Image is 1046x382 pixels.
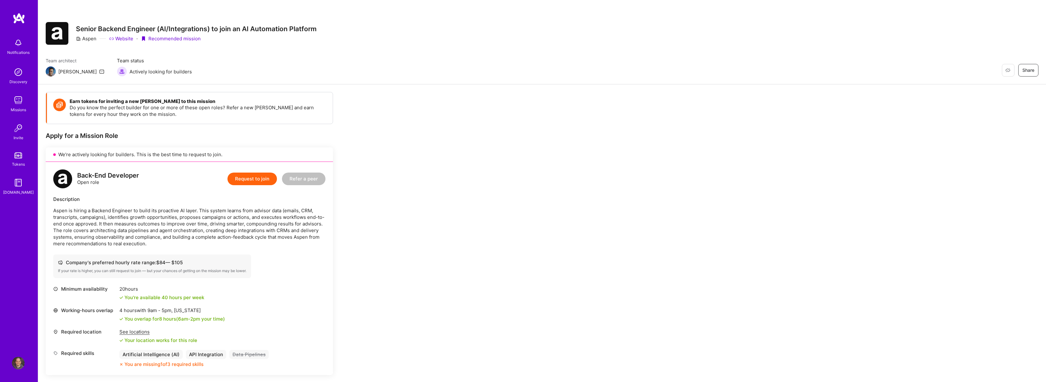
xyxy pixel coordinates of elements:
div: Working-hours overlap [53,307,116,314]
i: icon World [53,308,58,313]
div: You're available 40 hours per week [119,294,204,301]
i: icon Cash [58,260,63,265]
div: Invite [14,134,23,141]
i: icon Check [119,339,123,342]
div: [DOMAIN_NAME] [3,189,34,196]
div: You overlap for 8 hours ( your time) [124,316,225,322]
div: Your location works for this role [119,337,197,344]
div: 20 hours [119,286,204,292]
i: icon PurpleRibbon [141,36,146,41]
a: User Avatar [10,357,26,369]
img: tokens [14,152,22,158]
span: Actively looking for builders [129,68,192,75]
span: Team architect [46,57,104,64]
div: Discovery [9,78,27,85]
img: Invite [12,122,25,134]
h4: Earn tokens for inviting a new [PERSON_NAME] to this mission [70,99,326,104]
div: See locations [119,328,197,335]
img: discovery [12,66,25,78]
img: bell [12,37,25,49]
button: Refer a peer [282,173,325,185]
img: logo [53,169,72,188]
div: Tokens [12,161,25,168]
span: Team status [117,57,192,64]
div: Notifications [7,49,30,56]
img: Company Logo [46,22,68,45]
div: Description [53,196,325,202]
img: teamwork [12,94,25,106]
img: User Avatar [12,357,25,369]
span: 6am - 2pm [178,316,200,322]
img: guide book [12,176,25,189]
div: API Integration [186,350,226,359]
i: icon Check [119,296,123,299]
div: Minimum availability [53,286,116,292]
button: Share [1018,64,1038,77]
a: Website [109,35,133,42]
div: Apply for a Mission Role [46,132,333,140]
div: You are missing 1 of 3 required skills [124,361,204,368]
div: Artificial Intelligence (AI) [119,350,183,359]
span: Share [1022,67,1034,73]
img: Actively looking for builders [117,66,127,77]
span: 9am - 5pm , [146,307,174,313]
i: icon Location [53,329,58,334]
div: Aspen [76,35,96,42]
p: Do you know the perfect builder for one or more of these open roles? Refer a new [PERSON_NAME] an... [70,104,326,117]
i: icon EyeClosed [1005,68,1010,73]
div: 4 hours with [US_STATE] [119,307,225,314]
div: Open role [77,172,139,185]
div: Recommended mission [141,35,201,42]
p: Aspen is hiring a Backend Engineer to build its proactive AI layer. This system learns from advis... [53,207,325,247]
i: icon Clock [53,287,58,291]
button: Request to join [227,173,277,185]
i: icon CloseOrange [119,362,123,366]
div: Missions [11,106,26,113]
i: icon Check [119,317,123,321]
div: Company's preferred hourly rate range: $ 84 — $ 105 [58,259,246,266]
img: logo [13,13,25,24]
div: If your rate is higher, you can still request to join — but your chances of getting on the missio... [58,268,246,273]
div: · [136,35,138,42]
img: Team Architect [46,66,56,77]
img: Token icon [53,99,66,111]
i: icon CompanyGray [76,36,81,41]
i: icon Tag [53,351,58,356]
div: [PERSON_NAME] [58,68,97,75]
i: icon Mail [99,69,104,74]
div: Required skills [53,350,116,356]
div: Data Pipelines [229,350,269,359]
div: We’re actively looking for builders. This is the best time to request to join. [46,147,333,162]
div: Back-End Developer [77,172,139,179]
h3: Senior Backend Engineer (AI/Integrations) to join an AI Automation Platform [76,25,317,33]
div: Required location [53,328,116,335]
